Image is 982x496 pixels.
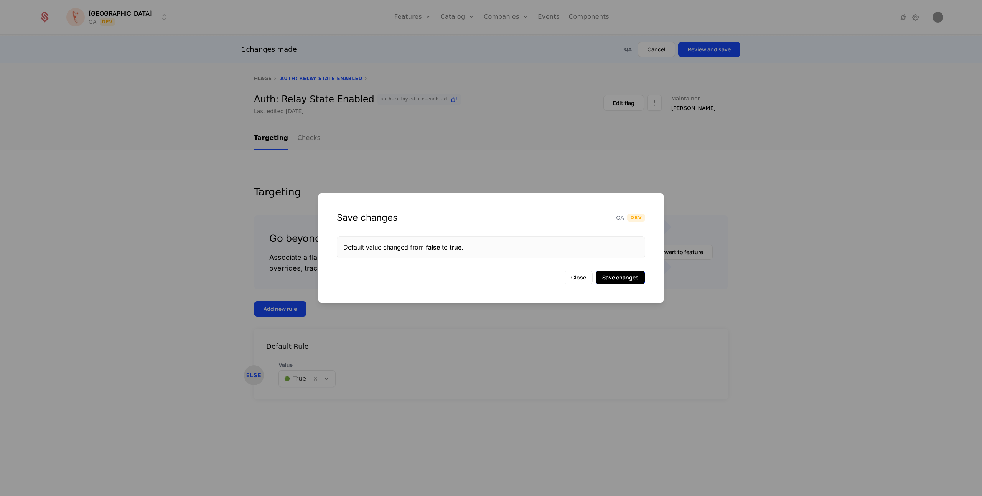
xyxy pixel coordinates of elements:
[565,271,593,284] button: Close
[426,243,440,251] span: false
[337,212,398,224] div: Save changes
[627,214,645,222] span: Dev
[616,214,624,222] span: QA
[343,243,639,252] div: Default value changed from to .
[450,243,461,251] span: true
[596,271,645,284] button: Save changes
